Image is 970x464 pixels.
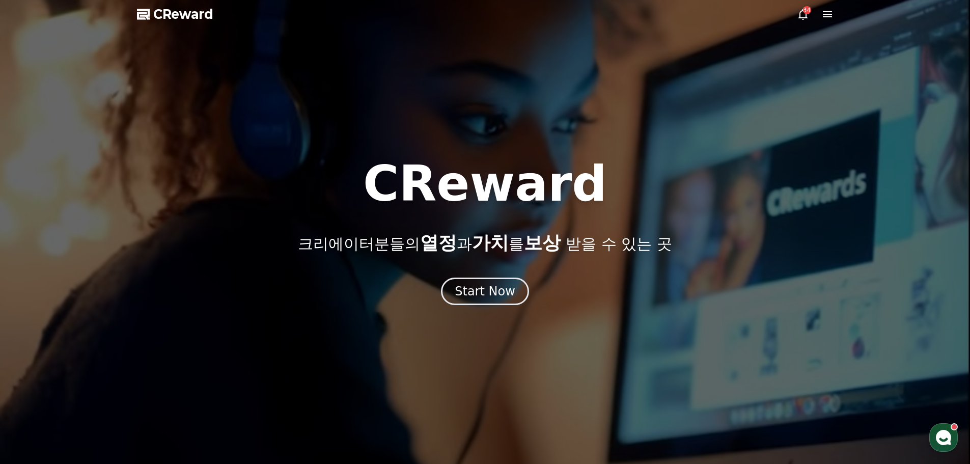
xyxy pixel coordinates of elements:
div: Start Now [455,283,515,299]
span: 보상 [524,232,561,253]
a: 대화 [67,323,131,348]
a: 설정 [131,323,196,348]
span: CReward [153,6,213,22]
a: 홈 [3,323,67,348]
button: Start Now [441,278,529,305]
span: 홈 [32,338,38,346]
span: 가치 [472,232,509,253]
h1: CReward [363,159,607,208]
p: 크리에이터분들의 과 를 받을 수 있는 곳 [298,233,672,253]
span: 열정 [420,232,457,253]
div: 34 [803,6,811,14]
a: 34 [797,8,809,20]
span: 설정 [157,338,170,346]
a: CReward [137,6,213,22]
a: Start Now [441,288,529,297]
span: 대화 [93,339,105,347]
